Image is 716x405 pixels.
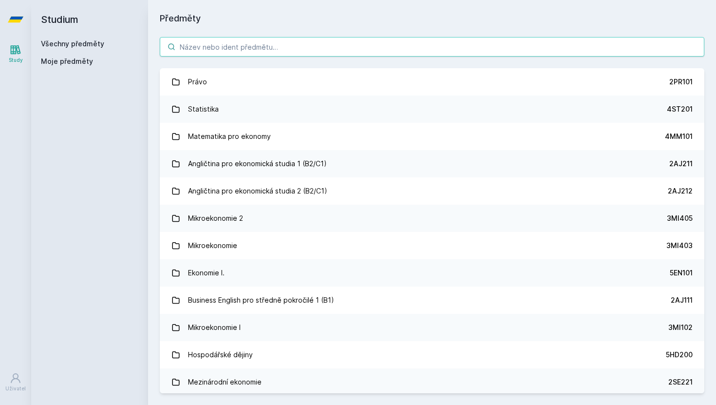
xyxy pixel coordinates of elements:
a: Mikroekonomie 3MI403 [160,232,704,259]
a: Statistika 4ST201 [160,96,704,123]
a: Study [2,39,29,69]
div: Mikroekonomie [188,236,237,255]
div: Právo [188,72,207,92]
a: Angličtina pro ekonomická studia 2 (B2/C1) 2AJ212 [160,177,704,205]
div: 2PR101 [669,77,693,87]
div: Angličtina pro ekonomická studia 2 (B2/C1) [188,181,327,201]
a: Hospodářské dějiny 5HD200 [160,341,704,368]
a: Angličtina pro ekonomická studia 1 (B2/C1) 2AJ211 [160,150,704,177]
div: Ekonomie I. [188,263,225,283]
div: 2AJ212 [668,186,693,196]
div: Uživatel [5,385,26,392]
div: Mezinárodní ekonomie [188,372,262,392]
div: 4MM101 [665,132,693,141]
div: Study [9,57,23,64]
div: Angličtina pro ekonomická studia 1 (B2/C1) [188,154,327,174]
input: Název nebo ident předmětu… [160,37,704,57]
div: Business English pro středně pokročilé 1 (B1) [188,290,334,310]
a: Mikroekonomie I 3MI102 [160,314,704,341]
a: Mezinárodní ekonomie 2SE221 [160,368,704,396]
a: Mikroekonomie 2 3MI405 [160,205,704,232]
span: Moje předměty [41,57,93,66]
div: Hospodářské dějiny [188,345,253,365]
div: 2SE221 [668,377,693,387]
a: Uživatel [2,367,29,397]
a: Právo 2PR101 [160,68,704,96]
div: 5HD200 [666,350,693,360]
div: 4ST201 [667,104,693,114]
div: Mikroekonomie I [188,318,241,337]
div: 5EN101 [670,268,693,278]
div: 3MI102 [668,323,693,332]
div: 3MI405 [667,213,693,223]
div: 2AJ111 [671,295,693,305]
div: 2AJ211 [669,159,693,169]
a: Všechny předměty [41,39,104,48]
div: Statistika [188,99,219,119]
a: Matematika pro ekonomy 4MM101 [160,123,704,150]
div: Mikroekonomie 2 [188,209,243,228]
div: Matematika pro ekonomy [188,127,271,146]
h1: Předměty [160,12,704,25]
div: 3MI403 [666,241,693,251]
a: Ekonomie I. 5EN101 [160,259,704,287]
a: Business English pro středně pokročilé 1 (B1) 2AJ111 [160,287,704,314]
